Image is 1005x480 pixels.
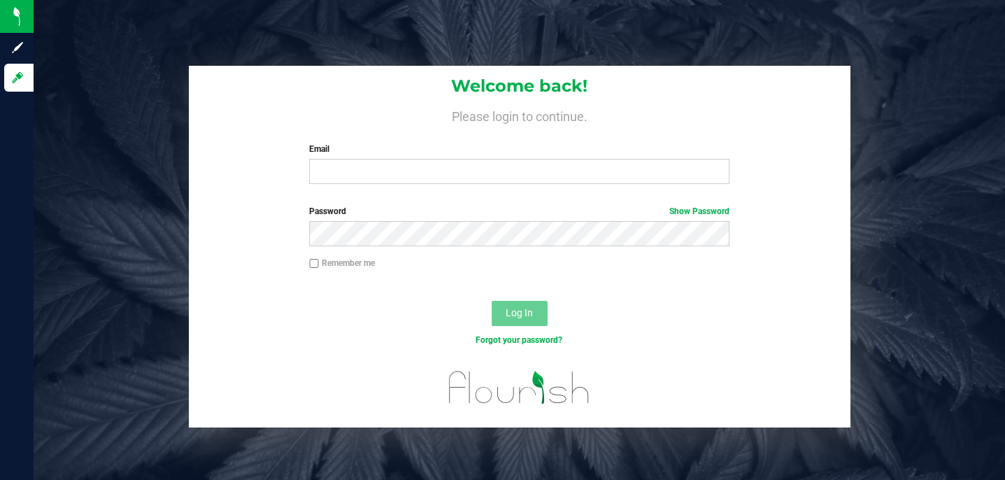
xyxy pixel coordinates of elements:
[492,301,548,326] button: Log In
[189,106,850,123] h4: Please login to continue.
[309,257,375,269] label: Remember me
[10,41,24,55] inline-svg: Sign up
[309,206,346,216] span: Password
[476,335,562,345] a: Forgot your password?
[506,307,533,318] span: Log In
[10,71,24,85] inline-svg: Log in
[309,259,319,269] input: Remember me
[309,143,729,155] label: Email
[669,206,729,216] a: Show Password
[436,361,602,414] img: flourish_logo.svg
[189,77,850,95] h1: Welcome back!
